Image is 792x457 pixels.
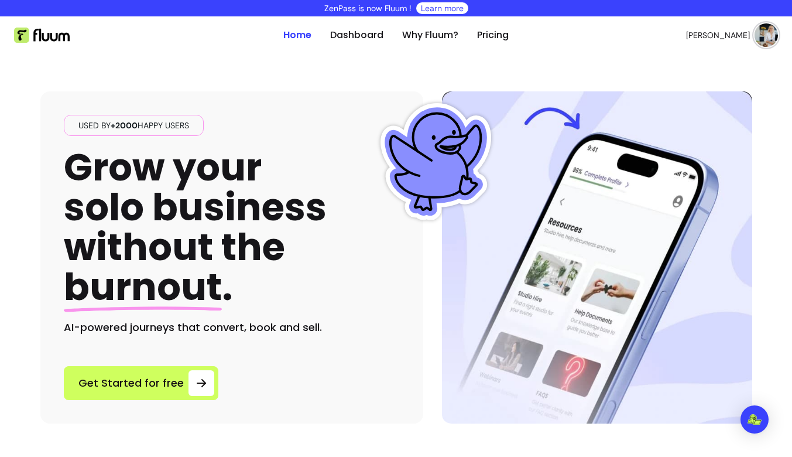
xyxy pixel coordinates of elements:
[330,28,383,42] a: Dashboard
[64,366,218,400] a: Get Started for free
[378,103,495,220] img: Fluum Duck sticker
[324,2,412,14] p: ZenPass is now Fluum !
[64,261,222,313] span: burnout
[283,28,311,42] a: Home
[477,28,509,42] a: Pricing
[740,405,769,434] div: Open Intercom Messenger
[442,91,752,424] img: Hero
[686,29,750,41] span: [PERSON_NAME]
[755,23,778,47] img: avatar
[111,120,138,131] span: +2000
[64,148,327,308] h1: Grow your solo business without the .
[74,120,194,131] span: Used by happy users
[78,375,184,391] span: Get Started for free
[64,319,400,336] h2: AI-powered journeys that convert, book and sell.
[421,2,464,14] a: Learn more
[402,28,458,42] a: Why Fluum?
[686,23,778,47] button: avatar[PERSON_NAME]
[14,28,70,43] img: Fluum Logo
